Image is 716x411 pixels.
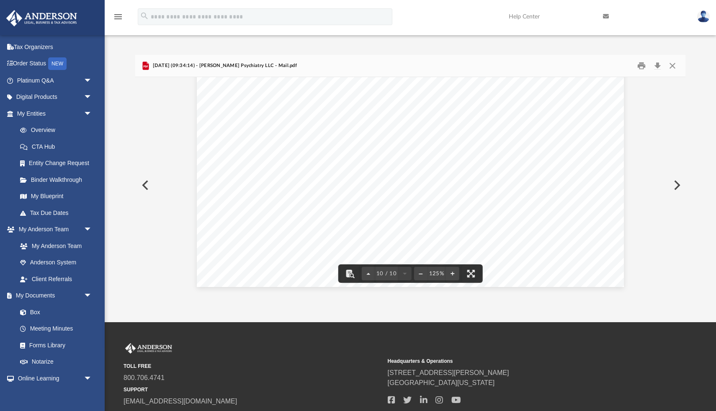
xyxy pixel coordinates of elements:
[6,39,105,55] a: Tax Organizers
[446,264,459,283] button: Zoom in
[84,105,100,122] span: arrow_drop_down
[375,271,398,277] span: 10 / 10
[12,188,100,205] a: My Blueprint
[6,105,105,122] a: My Entitiesarrow_drop_down
[12,321,100,337] a: Meeting Minutes
[4,10,80,26] img: Anderson Advisors Platinum Portal
[12,304,96,321] a: Box
[84,287,100,305] span: arrow_drop_down
[6,287,100,304] a: My Documentsarrow_drop_down
[427,271,446,277] div: Current zoom level
[124,343,174,354] img: Anderson Advisors Platinum Portal
[665,59,680,72] button: Close
[124,374,165,381] a: 800.706.4741
[12,122,105,139] a: Overview
[12,354,100,370] a: Notarize
[124,398,237,405] a: [EMAIL_ADDRESS][DOMAIN_NAME]
[388,379,495,386] a: [GEOGRAPHIC_DATA][US_STATE]
[84,89,100,106] span: arrow_drop_down
[135,77,685,293] div: Document Viewer
[124,386,382,393] small: SUPPORT
[388,369,509,376] a: [STREET_ADDRESS][PERSON_NAME]
[6,370,100,387] a: Online Learningarrow_drop_down
[113,12,123,22] i: menu
[48,57,67,70] div: NEW
[667,173,685,197] button: Next File
[414,264,427,283] button: Zoom out
[341,264,359,283] button: Toggle findbar
[6,221,100,238] a: My Anderson Teamarrow_drop_down
[124,362,382,370] small: TOLL FREE
[650,59,665,72] button: Download
[12,155,105,172] a: Entity Change Request
[634,59,650,72] button: Print
[6,55,105,72] a: Order StatusNEW
[84,370,100,387] span: arrow_drop_down
[84,72,100,89] span: arrow_drop_down
[12,271,100,287] a: Client Referrals
[84,221,100,238] span: arrow_drop_down
[697,10,710,23] img: User Pic
[375,264,398,283] button: 10 / 10
[12,254,100,271] a: Anderson System
[135,55,685,293] div: Preview
[12,204,105,221] a: Tax Due Dates
[12,238,96,254] a: My Anderson Team
[113,16,123,22] a: menu
[362,264,375,283] button: Previous page
[388,357,646,365] small: Headquarters & Operations
[12,171,105,188] a: Binder Walkthrough
[461,264,480,283] button: Enter fullscreen
[140,11,149,21] i: search
[151,62,297,70] span: [DATE] (09:34:14) - [PERSON_NAME] Psychiatry LLC - Mail.pdf
[12,337,96,354] a: Forms Library
[135,173,154,197] button: Previous File
[12,138,105,155] a: CTA Hub
[6,89,105,106] a: Digital Productsarrow_drop_down
[135,77,685,293] div: File preview
[6,72,105,89] a: Platinum Q&Aarrow_drop_down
